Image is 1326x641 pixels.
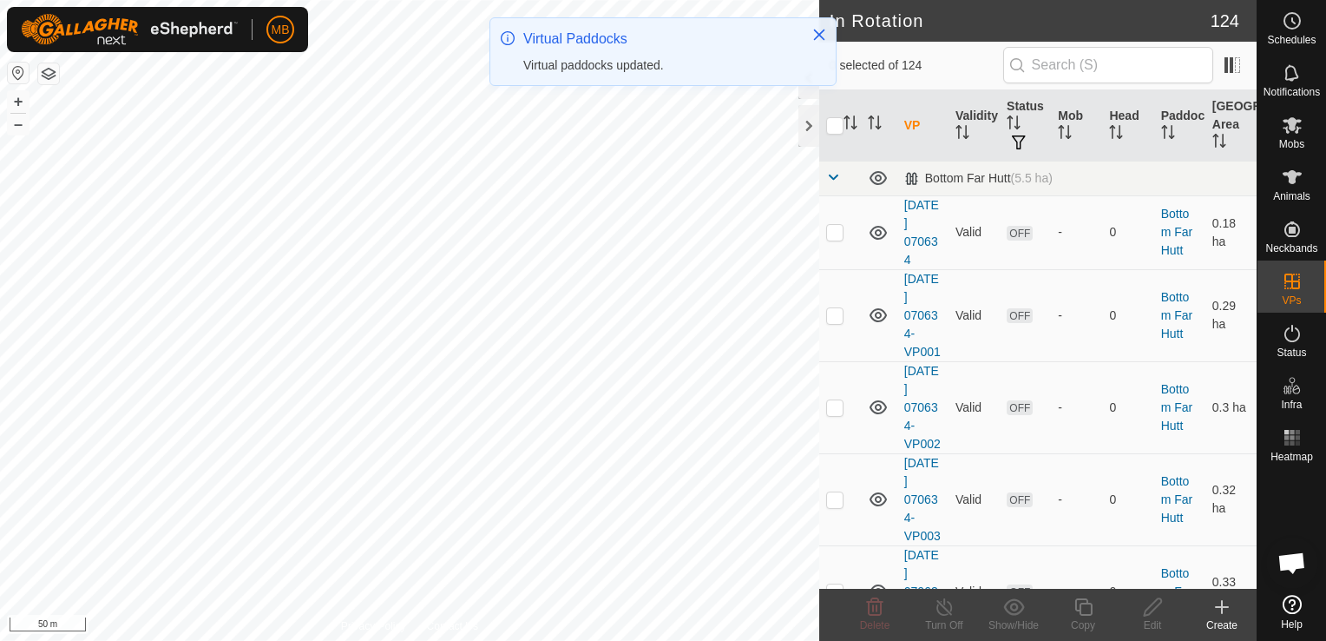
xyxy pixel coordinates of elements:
td: 0 [1102,269,1153,361]
button: – [8,114,29,135]
button: Close [807,23,831,47]
td: 0 [1102,453,1153,545]
p-sorticon: Activate to sort [1058,128,1072,142]
div: - [1058,223,1095,241]
a: Bottom Far Hutt [1161,566,1193,617]
td: 0 [1102,361,1153,453]
input: Search (S) [1003,47,1213,83]
a: Bottom Far Hutt [1161,290,1193,340]
button: Map Layers [38,63,59,84]
td: 0.33 ha [1205,545,1257,638]
span: OFF [1007,400,1033,415]
span: Neckbands [1265,243,1317,254]
span: VPs [1282,295,1301,306]
p-sorticon: Activate to sort [1161,128,1175,142]
td: Valid [949,269,1000,361]
a: [DATE] 070634 [904,198,939,267]
a: Privacy Policy [341,618,406,634]
a: Help [1257,588,1326,637]
span: MB [272,21,290,39]
div: - [1058,491,1095,509]
p-sorticon: Activate to sort [955,128,969,142]
a: [DATE] 070634-VP003 [904,456,941,543]
td: 0 [1102,195,1153,269]
div: Edit [1118,618,1187,633]
td: 0.18 ha [1205,195,1257,269]
span: Schedules [1267,35,1316,45]
div: Virtual paddocks updated. [523,56,794,75]
th: VP [897,90,949,162]
span: 0 selected of 124 [830,56,1003,75]
h2: In Rotation [830,10,1211,31]
th: Validity [949,90,1000,162]
a: Bottom Far Hutt [1161,382,1193,433]
td: 0.3 ha [1205,361,1257,453]
p-sorticon: Activate to sort [1109,128,1123,142]
span: Notifications [1264,87,1320,97]
span: OFF [1007,226,1033,241]
td: Valid [949,545,1000,638]
a: Bottom Far Hutt [1161,207,1193,257]
a: Bottom Far Hutt [1161,474,1193,525]
div: Copy [1048,618,1118,633]
p-sorticon: Activate to sort [844,118,857,132]
span: 124 [1211,8,1239,34]
a: [DATE] 070634-VP002 [904,364,941,451]
button: Reset Map [8,63,29,83]
span: (5.5 ha) [1011,171,1053,185]
div: Open chat [1266,537,1318,589]
a: [DATE] 070634-VP004 [904,548,941,635]
span: OFF [1007,585,1033,599]
a: Contact Us [427,618,478,634]
div: Show/Hide [979,618,1048,633]
div: Turn Off [909,618,979,633]
th: [GEOGRAPHIC_DATA] Area [1205,90,1257,162]
div: - [1058,399,1095,417]
th: Head [1102,90,1153,162]
span: Animals [1273,191,1310,202]
div: - [1058,583,1095,601]
div: Bottom Far Hutt [904,171,1053,186]
p-sorticon: Activate to sort [1212,136,1226,150]
span: Heatmap [1270,452,1313,462]
td: 0.29 ha [1205,269,1257,361]
span: Mobs [1279,139,1304,149]
th: Paddock [1154,90,1205,162]
span: OFF [1007,492,1033,507]
td: 0 [1102,545,1153,638]
td: 0.32 ha [1205,453,1257,545]
span: Status [1277,347,1306,358]
span: Delete [860,619,890,631]
div: - [1058,307,1095,325]
img: Gallagher Logo [21,14,238,45]
span: Infra [1281,400,1302,410]
th: Mob [1051,90,1102,162]
td: Valid [949,453,1000,545]
span: Help [1281,619,1303,630]
button: + [8,91,29,112]
a: [DATE] 070634-VP001 [904,272,941,359]
td: Valid [949,195,1000,269]
div: Virtual Paddocks [523,29,794,50]
span: OFF [1007,308,1033,323]
td: Valid [949,361,1000,453]
p-sorticon: Activate to sort [1007,118,1021,132]
p-sorticon: Activate to sort [868,118,882,132]
th: Status [1000,90,1051,162]
div: Create [1187,618,1257,633]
